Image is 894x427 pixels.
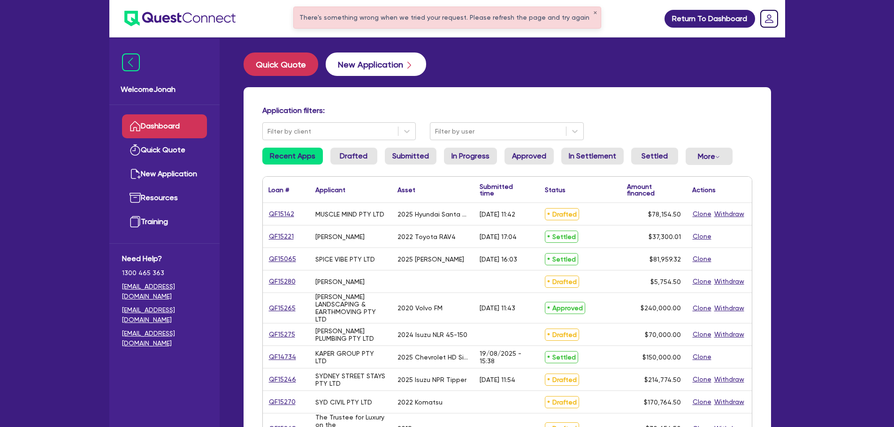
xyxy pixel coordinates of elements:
div: [PERSON_NAME] [315,278,365,285]
span: $70,000.00 [645,331,681,338]
a: [EMAIL_ADDRESS][DOMAIN_NAME] [122,282,207,301]
span: $170,764.50 [644,398,681,406]
div: 2024 Isuzu NLR 45-150 [397,331,467,338]
span: $214,774.50 [644,376,681,383]
div: SPICE VIBE PTY LTD [315,255,375,263]
div: MUSCLE MIND PTY LTD [315,210,384,218]
div: [DATE] 17:04 [480,233,517,240]
button: Quick Quote [244,52,318,76]
div: [PERSON_NAME] LANDSCAPING & EARTHMOVING PTY LTD [315,293,386,323]
span: Welcome Jonah [121,84,208,95]
div: Actions [692,187,716,193]
a: New Application [122,162,207,186]
a: Dashboard [122,114,207,138]
button: Clone [692,397,712,407]
a: Dropdown toggle [757,7,781,31]
div: SYDNEY STREET STAYS PTY LTD [315,372,386,387]
div: There's something wrong when we tried your request. Please refresh the page and try again [294,7,601,28]
a: QF15280 [268,276,296,287]
span: Drafted [545,329,579,341]
span: $5,754.50 [650,278,681,285]
div: 2020 Volvo FM [397,304,443,312]
div: Applicant [315,187,345,193]
a: Resources [122,186,207,210]
a: QF15275 [268,329,296,340]
span: $81,959.32 [649,255,681,263]
div: Amount financed [627,183,681,196]
div: [DATE] 11:54 [480,376,515,383]
div: 2025 Hyundai Santa Fe [397,210,468,218]
button: Clone [692,209,712,219]
a: QF15142 [268,209,295,219]
span: $78,154.50 [648,210,681,218]
div: 2022 Toyota RAV4 [397,233,456,240]
span: Approved [545,302,585,314]
button: Dropdown toggle [686,148,733,165]
button: Clone [692,329,712,340]
div: SYD CIVIL PTY LTD [315,398,372,406]
a: QF15270 [268,397,296,407]
a: QF15065 [268,254,297,264]
a: Drafted [330,148,377,165]
button: New Application [326,52,426,76]
div: [DATE] 11:42 [480,210,515,218]
a: [EMAIL_ADDRESS][DOMAIN_NAME] [122,305,207,325]
img: new-application [130,168,141,180]
a: QF15265 [268,303,296,314]
img: icon-menu-close [122,53,140,71]
a: Submitted [385,148,436,165]
div: Asset [397,187,415,193]
a: Approved [504,148,554,165]
a: QF15246 [268,374,297,385]
img: resources [130,192,141,203]
span: Settled [545,351,578,363]
a: Training [122,210,207,234]
a: Settled [631,148,678,165]
h4: Application filters: [262,106,752,115]
span: Need Help? [122,253,207,264]
img: quick-quote [130,144,141,156]
button: Clone [692,374,712,385]
span: Drafted [545,374,579,386]
button: Clone [692,303,712,314]
a: Recent Apps [262,148,323,165]
button: Withdraw [714,276,745,287]
span: Settled [545,253,578,265]
div: 19/08/2025 - 15:38 [480,350,534,365]
div: [DATE] 11:43 [480,304,515,312]
a: [EMAIL_ADDRESS][DOMAIN_NAME] [122,329,207,348]
div: Loan # [268,187,289,193]
a: QF15221 [268,231,294,242]
div: [DATE] 16:03 [480,255,517,263]
button: Withdraw [714,397,745,407]
span: $150,000.00 [642,353,681,361]
a: In Progress [444,148,497,165]
a: In Settlement [561,148,624,165]
img: quest-connect-logo-blue [124,11,236,26]
div: 2025 Isuzu NPR Tipper [397,376,466,383]
button: ✕ [593,11,597,15]
div: 2025 Chevrolet HD Silverado [397,353,468,361]
button: Clone [692,231,712,242]
div: KAPER GROUP PTY LTD [315,350,386,365]
button: Withdraw [714,374,745,385]
span: $240,000.00 [641,304,681,312]
div: Status [545,187,565,193]
div: 2025 [PERSON_NAME] [397,255,464,263]
button: Withdraw [714,209,745,219]
div: [PERSON_NAME] [315,233,365,240]
a: Quick Quote [122,138,207,162]
img: training [130,216,141,227]
span: Drafted [545,396,579,408]
span: Drafted [545,208,579,220]
button: Clone [692,352,712,362]
button: Clone [692,276,712,287]
button: Clone [692,254,712,264]
span: $37,300.01 [649,233,681,240]
button: Withdraw [714,329,745,340]
span: Settled [545,231,578,243]
button: Withdraw [714,303,745,314]
div: Submitted time [480,183,525,196]
span: 1300 465 363 [122,268,207,278]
